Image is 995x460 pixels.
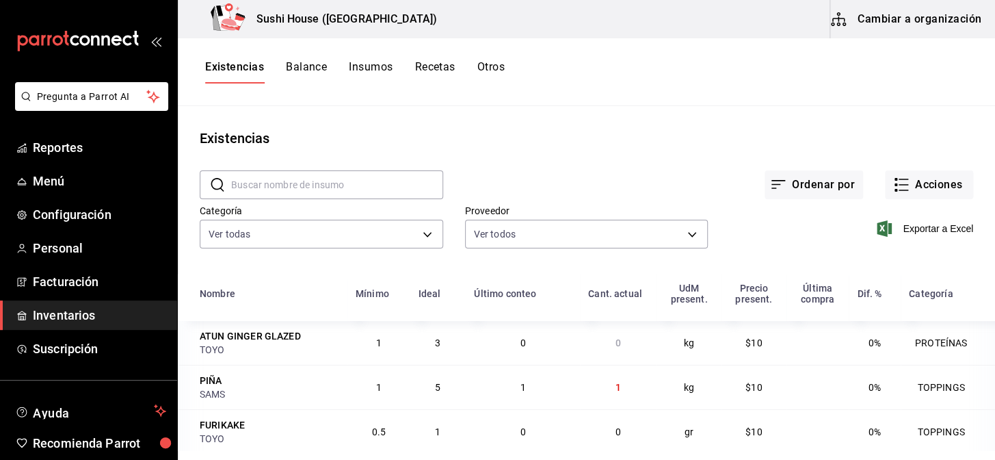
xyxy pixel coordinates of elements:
button: Otros [477,60,505,84]
button: Existencias [205,60,264,84]
label: Proveedor [465,206,708,216]
span: Recomienda Parrot [33,434,166,452]
button: Exportar a Excel [879,220,973,237]
td: PROTEÍNAS [901,321,995,365]
span: $10 [745,426,762,437]
button: open_drawer_menu [150,36,161,47]
span: 0% [868,426,881,437]
div: FURIKAKE [200,418,245,432]
div: Último conteo [474,288,536,299]
button: Insumos [349,60,393,84]
div: Ideal [418,288,440,299]
div: UdM present. [665,283,713,305]
span: Configuración [33,205,166,224]
span: 0 [615,337,621,348]
span: 1 [435,426,440,437]
button: Recetas [414,60,455,84]
td: kg [656,321,721,365]
span: Pregunta a Parrot AI [37,90,147,104]
div: Nombre [200,288,235,299]
span: 0 [520,426,526,437]
span: 0% [868,337,881,348]
div: Precio present. [730,283,778,305]
div: SAMS [200,387,339,401]
span: 0 [615,426,621,437]
button: Acciones [885,170,973,199]
div: Última compra [795,283,841,305]
div: TOYO [200,432,339,446]
a: Pregunta a Parrot AI [10,99,168,114]
div: Mínimo [356,288,389,299]
span: Ver todos [474,227,516,241]
td: gr [656,409,721,454]
div: navigation tabs [205,60,505,84]
input: Buscar nombre de insumo [231,171,443,199]
span: Menú [33,172,166,190]
button: Balance [286,60,327,84]
div: Cant. actual [588,288,642,299]
span: Suscripción [33,340,166,358]
span: Facturación [33,272,166,291]
span: 1 [520,382,526,393]
span: Personal [33,239,166,257]
label: Categoría [200,206,443,216]
div: Dif. % [857,288,881,299]
td: TOPPINGS [901,409,995,454]
span: 5 [435,382,440,393]
span: 3 [435,337,440,348]
div: TOYO [200,343,339,357]
h3: Sushi House ([GEOGRAPHIC_DATA]) [246,11,437,27]
span: 1 [615,382,621,393]
div: PIÑA [200,374,222,387]
button: Pregunta a Parrot AI [15,82,168,111]
span: 0.5 [371,426,385,437]
div: Existencias [200,128,269,149]
span: Ayuda [33,402,148,419]
div: ATUN GINGER GLAZED [200,329,301,343]
span: $10 [745,337,762,348]
span: Ver todas [209,227,250,241]
button: Ordenar por [765,170,863,199]
td: kg [656,365,721,409]
span: 1 [376,382,382,393]
span: 0 [520,337,526,348]
td: TOPPINGS [901,365,995,409]
span: 1 [376,337,382,348]
span: Inventarios [33,306,166,324]
span: 0% [868,382,881,393]
div: Categoría [909,288,953,299]
span: Reportes [33,138,166,157]
span: $10 [745,382,762,393]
